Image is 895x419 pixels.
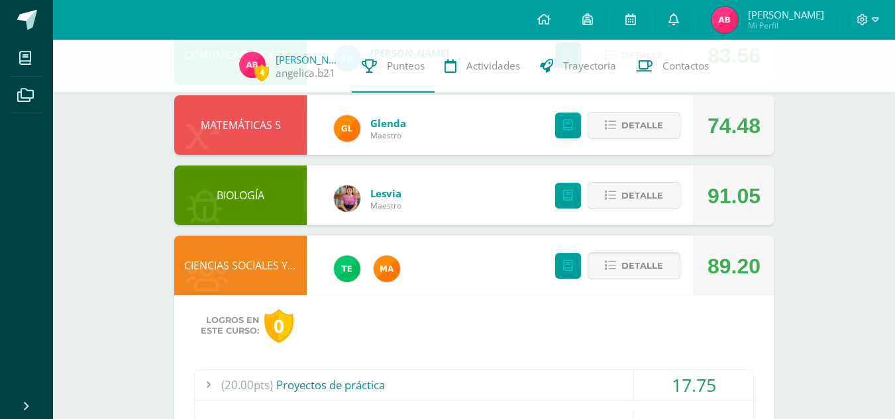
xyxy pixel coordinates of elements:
[276,53,342,66] a: [PERSON_NAME]
[588,182,680,209] button: Detalle
[334,115,360,142] img: 7115e4ef1502d82e30f2a52f7cb22b3f.png
[239,52,266,78] img: defd27c35b3b81fa13f74b54613cb6f6.png
[621,113,663,138] span: Detalle
[370,187,401,200] a: Lesvia
[563,59,616,73] span: Trayectoria
[662,59,709,73] span: Contactos
[174,236,307,295] div: CIENCIAS SOCIALES Y FORMACIÓN CIUDADANA 5
[530,40,626,93] a: Trayectoria
[466,59,520,73] span: Actividades
[634,370,753,400] div: 17.75
[195,370,753,400] div: Proyectos de práctica
[201,315,259,336] span: Logros en este curso:
[621,183,663,208] span: Detalle
[748,20,824,31] span: Mi Perfil
[387,59,425,73] span: Punteos
[370,200,401,211] span: Maestro
[708,166,761,226] div: 91.05
[334,185,360,212] img: e8319d1de0642b858999b202df7e829e.png
[621,254,663,278] span: Detalle
[174,165,307,225] div: BIOLOGÍA
[370,130,406,141] span: Maestro
[588,252,680,279] button: Detalle
[708,236,761,296] div: 89.20
[370,116,406,130] a: Glenda
[352,40,435,93] a: Punteos
[748,8,824,21] span: [PERSON_NAME]
[334,256,360,282] img: 43d3dab8d13cc64d9a3940a0882a4dc3.png
[264,309,293,343] div: 0
[588,112,680,139] button: Detalle
[708,96,761,156] div: 74.48
[374,256,400,282] img: 266030d5bbfb4fab9f05b9da2ad38396.png
[254,64,269,81] span: 4
[174,95,307,155] div: MATEMÁTICAS 5
[276,66,335,80] a: angelica.b21
[711,7,738,33] img: defd27c35b3b81fa13f74b54613cb6f6.png
[626,40,719,93] a: Contactos
[435,40,530,93] a: Actividades
[221,370,273,400] span: (20.00pts)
